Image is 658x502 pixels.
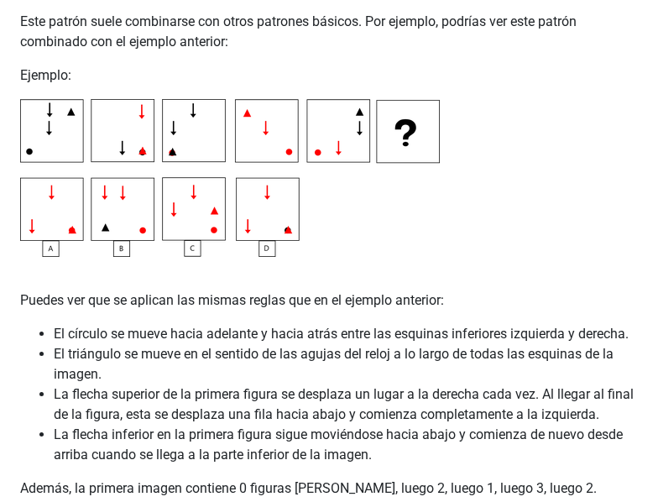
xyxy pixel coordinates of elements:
font: La flecha superior de la primera figura se desplaza un lugar a la derecha cada vez. Al llegar al ... [54,386,634,422]
img: Ejemplo de razonamiento inductivo 6.png [20,99,440,257]
font: Puedes ver que se aplican las mismas reglas que en el ejemplo anterior: [20,292,444,308]
font: El círculo se mueve hacia adelante y hacia atrás entre las esquinas inferiores izquierda y derecha. [54,326,629,342]
font: El triángulo se mueve en el sentido de las agujas del reloj a lo largo de todas las esquinas de l... [54,346,614,382]
font: Este patrón suele combinarse con otros patrones básicos. Por ejemplo, podrías ver este patrón com... [20,13,577,50]
font: La flecha inferior en la primera figura sigue moviéndose hacia abajo y comienza de nuevo desde ar... [54,426,623,463]
font: Ejemplo: [20,67,71,83]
